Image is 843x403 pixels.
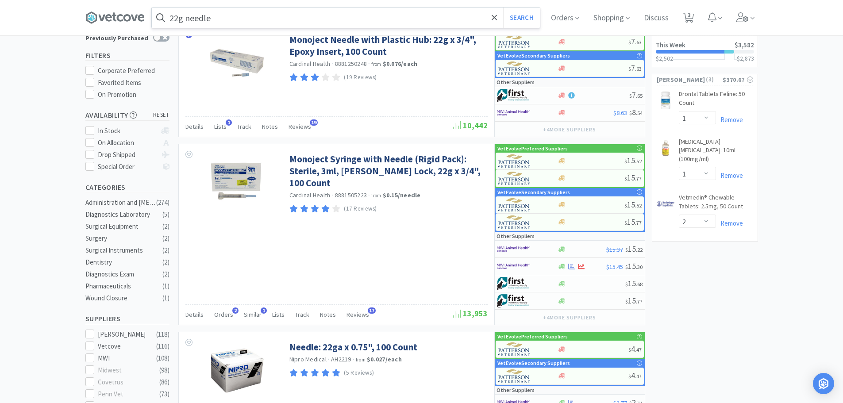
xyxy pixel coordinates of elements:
div: [PERSON_NAME] [98,329,153,340]
span: . 77 [635,175,642,182]
strong: $0.076 / each [383,60,418,68]
span: $ [625,264,628,270]
span: $ [628,346,631,353]
div: ( 5 ) [162,209,169,220]
a: Cardinal Health [289,191,331,199]
p: (19 Reviews) [344,73,377,82]
span: . 47 [635,346,642,353]
h5: Categories [85,182,169,192]
span: 1 [261,307,267,314]
img: 67d67680309e4a0bb49a5ff0391dcc42_6.png [497,277,530,290]
strong: $0.027 / each [367,355,402,363]
span: 13,953 [453,308,488,319]
span: 2,873 [740,54,754,62]
div: ( 2 ) [162,257,169,268]
div: Midwest [98,365,153,376]
span: 2 [232,307,239,314]
span: . 22 [636,246,643,253]
span: 8881505223 [335,191,367,199]
div: ( 1 ) [162,281,169,292]
span: Track [237,123,251,130]
span: Notes [262,123,278,130]
p: (17 Reviews) [344,204,377,214]
span: 15 [625,244,643,254]
a: Nipro Medical [289,355,327,363]
span: 15 [625,296,643,306]
span: Reviews [346,311,369,319]
img: f5e969b455434c6296c6d81ef179fa71_3.png [498,369,531,383]
span: . 68 [636,281,643,288]
a: Remove [716,219,743,227]
img: f5e969b455434c6296c6d81ef179fa71_3.png [498,172,531,185]
span: 1 [226,119,232,126]
div: Drop Shipped [98,150,157,160]
div: Dentistry [85,257,157,268]
span: $ [628,373,631,380]
span: reset [153,111,169,120]
span: $ [625,298,628,305]
div: ( 86 ) [159,377,169,388]
h3: $ [737,55,754,61]
a: Needle: 22ga x 0.75", 100 Count [289,341,417,353]
span: $ [624,202,627,209]
span: . 77 [636,298,643,305]
p: Other Suppliers [497,232,535,240]
strong: $0.15 / needle [383,191,421,199]
span: 4 [628,370,642,380]
p: Other Suppliers [497,78,535,86]
div: ( 73 ) [159,389,169,399]
span: $ [629,92,632,99]
img: 62683f92d8ff43d8ae7efd69d1a91a42_167491.jpeg [208,34,265,91]
span: 7 [629,90,643,100]
p: VetEvolve Secondary Suppliers [497,188,570,196]
img: f5e969b455434c6296c6d81ef179fa71_3.png [498,35,531,48]
div: Surgical Equipment [85,221,157,232]
span: 15 [625,261,643,271]
span: · [328,355,330,363]
span: 15 [625,278,643,288]
span: AH2219 [331,355,351,363]
a: Discuss [640,14,672,22]
span: . 54 [636,110,643,116]
span: . 52 [635,158,642,165]
span: Details [185,311,204,319]
div: Diagnostics Laboratory [85,209,157,220]
img: 67d67680309e4a0bb49a5ff0391dcc42_6.png [497,89,530,102]
p: Other Suppliers [497,386,535,394]
img: f5e969b455434c6296c6d81ef179fa71_3.png [498,215,531,229]
a: [MEDICAL_DATA] [MEDICAL_DATA]: 10ml (100mg/ml) [679,138,753,167]
span: $ [628,39,631,46]
span: 4 [628,344,642,354]
span: 8 [629,107,643,117]
p: VetEvolve Secondary Suppliers [497,51,570,60]
div: ( 108 ) [156,353,169,364]
span: Lists [214,123,227,130]
div: MWI [98,353,153,364]
span: . 65 [636,92,643,99]
img: bc933fb48d7c4f46a17bcd7ac709a736_168885.jpeg [208,153,265,211]
div: ( 118 ) [156,329,169,340]
a: Cardinal Health [289,60,331,68]
h5: Filters [85,50,169,61]
p: VetEvolve Preferred Suppliers [497,144,568,153]
span: $ [624,158,627,165]
h5: Availability [85,110,169,120]
span: $ [629,110,632,116]
span: 15 [624,155,642,165]
a: Monoject Syringe with Needle (Rigid Pack): Sterile, 3ml, [PERSON_NAME] Lock, 22g x 3/4", 100 Count [289,153,485,189]
div: Surgery [85,233,157,244]
span: 15 [624,173,642,183]
span: $2,502 [656,54,673,62]
span: Similar [244,311,262,319]
span: 15 [624,217,642,227]
span: ( 3 ) [705,75,723,84]
div: ( 116 ) [156,341,169,352]
img: f5e969b455434c6296c6d81ef179fa71_3.png [498,61,531,75]
span: 15 [624,200,642,210]
div: ( 2 ) [162,269,169,280]
span: $ [625,281,628,288]
span: 10,442 [453,120,488,130]
div: ( 1 ) [162,293,169,303]
div: Wound Closure [85,293,157,303]
img: 219e04244c5f4cd1b8d024c8f50c4263_286014.jpeg [657,195,674,213]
